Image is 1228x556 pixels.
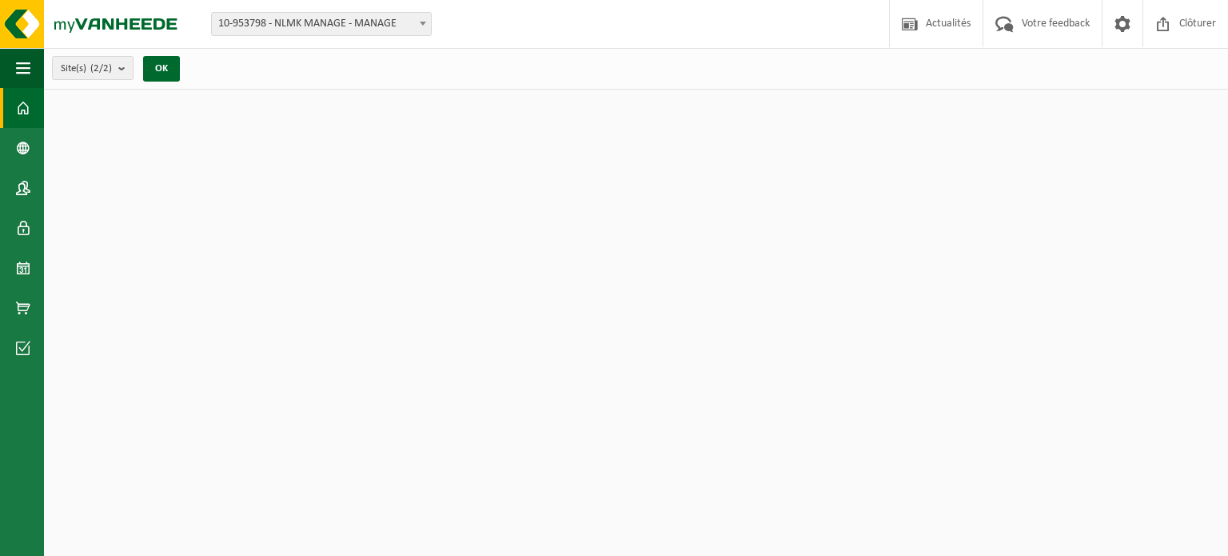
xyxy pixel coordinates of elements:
[52,56,134,80] button: Site(s)(2/2)
[143,56,180,82] button: OK
[90,63,112,74] count: (2/2)
[211,12,432,36] span: 10-953798 - NLMK MANAGE - MANAGE
[212,13,431,35] span: 10-953798 - NLMK MANAGE - MANAGE
[61,57,112,81] span: Site(s)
